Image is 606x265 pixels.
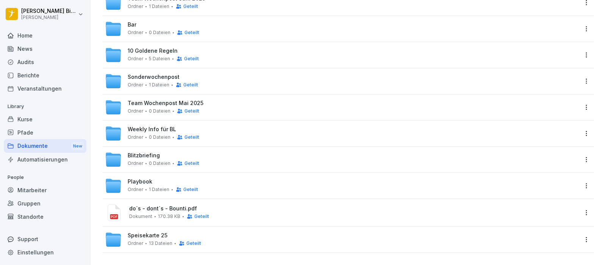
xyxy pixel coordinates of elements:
span: Ordner [128,187,143,192]
span: Geteilt [194,214,209,219]
span: 1 Dateien [149,187,169,192]
a: Audits [4,55,86,69]
a: Speisekarte 25Ordner13 DateienGeteilt [105,231,578,248]
span: 1 Dateien [149,4,169,9]
span: 13 Dateien [149,241,172,246]
a: Standorte [4,210,86,223]
a: PlaybookOrdner1 DateienGeteilt [105,177,578,194]
span: do´s - dont´s - Bounti.pdf [129,205,578,212]
span: 0 Dateien [149,30,170,35]
a: Veranstaltungen [4,82,86,95]
span: Geteilt [183,4,198,9]
p: People [4,171,86,183]
span: 0 Dateien [149,108,170,114]
a: Berichte [4,69,86,82]
span: 1 Dateien [149,82,169,88]
span: Ordner [128,161,143,166]
span: Geteilt [184,135,199,140]
span: Geteilt [184,161,199,166]
div: New [71,142,84,151]
span: Speisekarte 25 [128,232,167,239]
a: Automatisierungen [4,153,86,166]
span: 0 Dateien [149,135,170,140]
span: Team Wochenpost Mai 2025 [128,100,203,107]
a: SonderwochenpostOrdner1 DateienGeteilt [105,73,578,89]
span: Playbook [128,179,152,185]
span: Blitzbriefing [128,152,160,159]
a: BarOrdner0 DateienGeteilt [105,20,578,37]
a: Gruppen [4,197,86,210]
span: Sonderwochenpost [128,74,180,80]
p: Library [4,100,86,113]
span: 170.38 KB [158,214,180,219]
a: Home [4,29,86,42]
a: Mitarbeiter [4,183,86,197]
span: Ordner [128,56,143,61]
span: 5 Dateien [149,56,170,61]
a: News [4,42,86,55]
span: Geteilt [183,82,198,88]
span: Ordner [128,4,143,9]
span: Ordner [128,30,143,35]
span: Geteilt [184,30,199,35]
a: Team Wochenpost Mai 2025Ordner0 DateienGeteilt [105,99,578,116]
span: Geteilt [183,187,198,192]
a: 10 Goldene RegelnOrdner5 DateienGeteilt [105,47,578,63]
span: Ordner [128,82,143,88]
span: 0 Dateien [149,161,170,166]
span: Ordner [128,241,143,246]
a: Weekly Info für BLOrdner0 DateienGeteilt [105,125,578,142]
span: Geteilt [184,56,199,61]
span: Ordner [128,135,143,140]
span: 10 Goldene Regeln [128,48,178,54]
p: [PERSON_NAME] Bierstedt [21,8,77,14]
a: BlitzbriefingOrdner0 DateienGeteilt [105,151,578,168]
a: Pfade [4,126,86,139]
span: Ordner [128,108,143,114]
a: Einstellungen [4,246,86,259]
div: Support [4,232,86,246]
a: Kurse [4,113,86,126]
p: [PERSON_NAME] [21,15,77,20]
span: Geteilt [184,108,199,114]
span: Weekly Info für BL [128,126,176,133]
a: DokumenteNew [4,139,86,153]
span: Geteilt [186,241,201,246]
span: Bar [128,22,136,28]
div: Dokumente [4,139,86,153]
span: Dokument [129,214,152,219]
